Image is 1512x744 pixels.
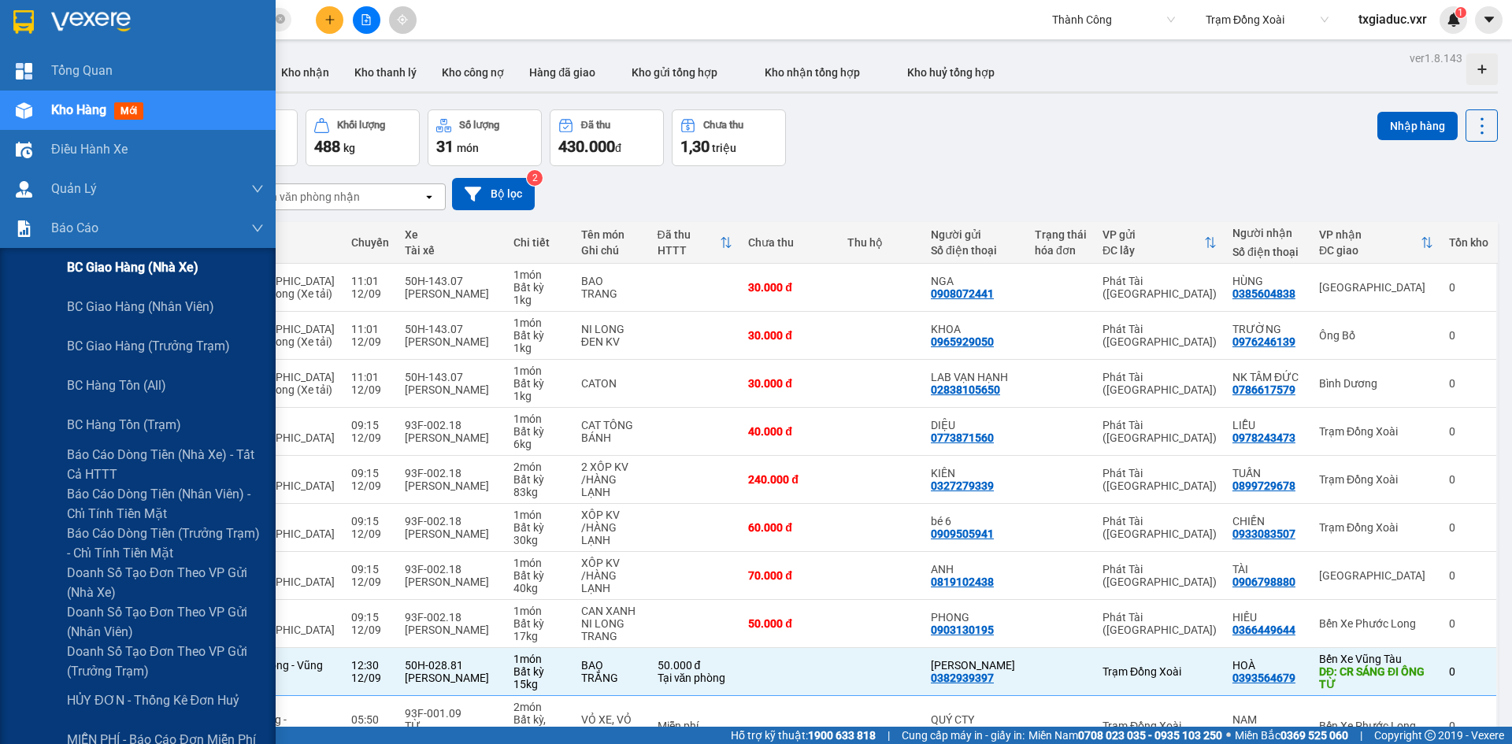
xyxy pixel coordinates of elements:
[931,659,1019,672] div: TRẦN HỮU CHIẾN
[228,419,335,444] span: Quận 5 - [GEOGRAPHIC_DATA]
[558,137,615,156] span: 430.000
[67,524,264,563] span: Báo cáo dòng tiền (trưởng trạm) - chỉ tính tiền mặt
[405,576,498,588] div: [PERSON_NAME]
[67,602,264,642] span: Doanh số tạo đơn theo VP gửi (nhân viên)
[405,479,498,492] div: [PERSON_NAME]
[405,419,498,431] div: 93F-002.18
[1319,473,1433,486] div: Trạm Đồng Xoài
[351,323,389,335] div: 11:01
[658,720,733,732] div: Miễn phí
[452,178,535,210] button: Bộ lọc
[1425,730,1436,741] span: copyright
[361,14,372,25] span: file-add
[1319,521,1433,534] div: Trạm Đồng Xoài
[632,66,717,79] span: Kho gửi tổng hợp
[457,142,479,154] span: món
[351,275,389,287] div: 11:01
[16,142,32,158] img: warehouse-icon
[581,419,642,444] div: CAT TÔNG BÁNH
[1102,275,1217,300] div: Phát Tài ([GEOGRAPHIC_DATA])
[731,727,876,744] span: Hỗ trợ kỹ thuật:
[1449,521,1488,534] div: 0
[459,120,499,131] div: Số lượng
[1102,228,1204,241] div: VP gửi
[672,109,786,166] button: Chưa thu1,30 triệu
[581,244,642,257] div: Ghi chú
[513,486,565,498] div: 83 kg
[405,467,498,479] div: 93F-002.18
[1346,9,1440,29] span: txgiaduc.vxr
[615,142,621,154] span: đ
[1226,732,1231,738] span: ⚪️
[513,413,565,425] div: 1 món
[343,142,355,154] span: kg
[748,617,831,630] div: 50.000 đ
[423,191,435,203] svg: open
[405,659,498,672] div: 50H-028.81
[1311,222,1441,264] th: Toggle SortBy
[1319,720,1433,732] div: Bến Xe Phước Long
[1102,611,1217,636] div: Phát Tài ([GEOGRAPHIC_DATA])
[228,515,335,540] span: Quận 5 - [GEOGRAPHIC_DATA]
[405,228,498,241] div: Xe
[351,624,389,636] div: 12/09
[931,287,994,300] div: 0908072441
[1280,729,1348,742] strong: 0369 525 060
[581,275,642,300] div: BAO TRANG
[389,6,417,34] button: aim
[351,419,389,431] div: 09:15
[513,509,565,521] div: 1 món
[931,713,1019,726] div: QUÝ CTY
[581,461,642,498] div: 2 XÔP KV /HÀNG LẠNH
[251,183,264,195] span: down
[581,713,642,738] div: VỎ XE, VỎ XE
[847,236,915,249] div: Thu hộ
[1447,13,1461,27] img: icon-new-feature
[351,527,389,540] div: 12/09
[581,228,642,241] div: Tên món
[314,137,340,156] span: 488
[67,445,264,484] span: Báo cáo dòng tiền (nhà xe) - tất cả HTTT
[405,611,498,624] div: 93F-002.18
[931,431,994,444] div: 0773871560
[405,323,498,335] div: 50H-143.07
[1232,431,1295,444] div: 0978243473
[513,569,565,582] div: Bất kỳ
[513,294,565,306] div: 1 kg
[531,726,540,738] span: ...
[888,727,890,744] span: |
[1102,515,1217,540] div: Phát Tài ([GEOGRAPHIC_DATA])
[1232,323,1303,335] div: TRƯỜNG
[67,690,239,710] span: HỦY ĐƠN - Thống kê đơn huỷ
[405,707,498,720] div: 93F-001.09
[1232,467,1303,479] div: TUẤN
[931,611,1019,624] div: PHONG
[276,14,285,24] span: close-circle
[712,142,736,154] span: triệu
[1102,371,1217,396] div: Phát Tài ([GEOGRAPHIC_DATA])
[405,672,498,684] div: [PERSON_NAME]
[405,383,498,396] div: [PERSON_NAME]
[67,415,181,435] span: BC hàng tồn (trạm)
[351,383,389,396] div: 12/09
[931,228,1019,241] div: Người gửi
[581,120,610,131] div: Đã thu
[405,624,498,636] div: [PERSON_NAME]
[931,383,1000,396] div: 02838105650
[513,329,565,342] div: Bất kỳ
[513,534,565,546] div: 30 kg
[931,335,994,348] div: 0965929050
[581,557,642,594] div: XÔP KV /HÀNG LẠNH
[513,521,565,534] div: Bất kỳ
[405,335,498,348] div: [PERSON_NAME]
[513,316,565,329] div: 1 món
[1035,228,1087,241] div: Trạng thái
[1319,377,1433,390] div: Bình Dương
[650,222,741,264] th: Toggle SortBy
[513,390,565,402] div: 1 kg
[1102,323,1217,348] div: Phát Tài ([GEOGRAPHIC_DATA])
[513,678,565,690] div: 15 kg
[51,179,97,198] span: Quản Lý
[513,365,565,377] div: 1 món
[513,665,565,678] div: Bất kỳ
